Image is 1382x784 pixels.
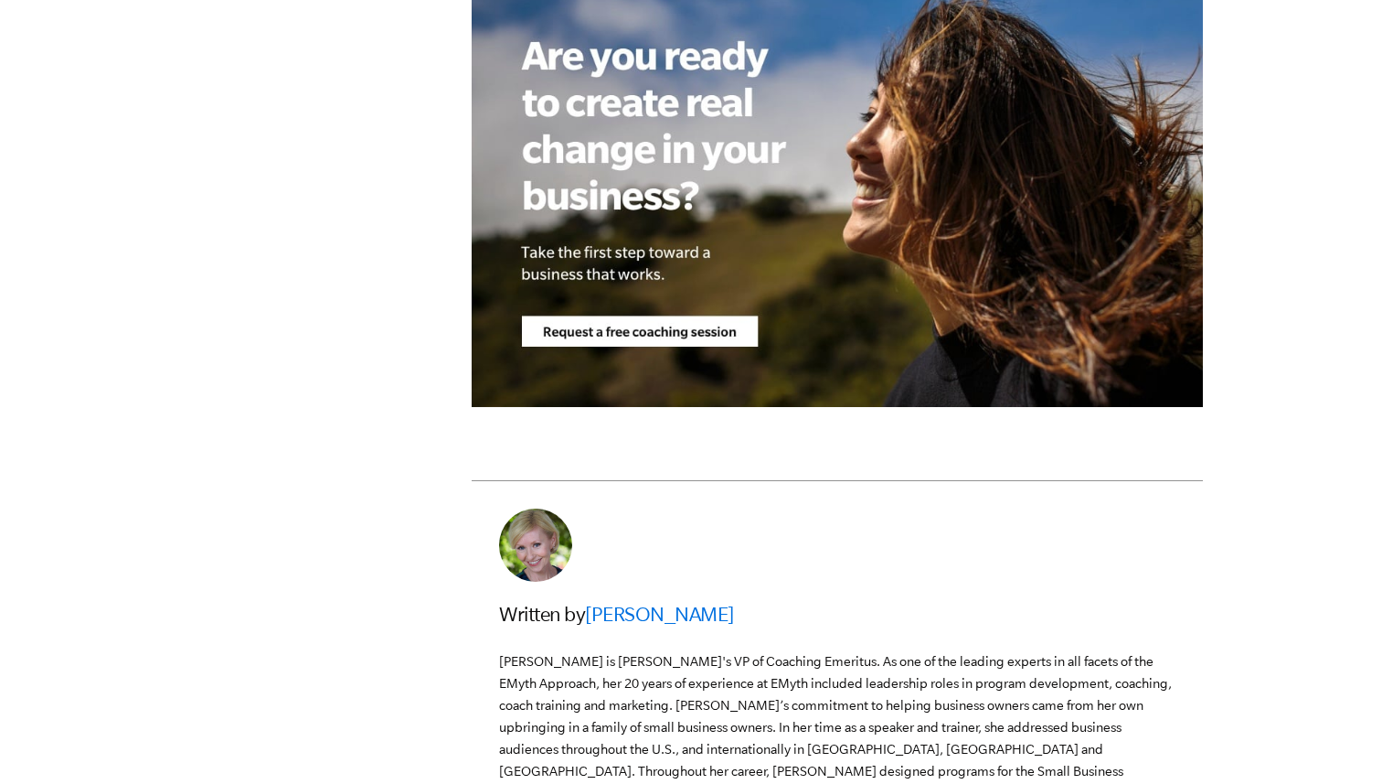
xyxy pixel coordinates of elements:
[499,599,1175,628] h3: Written by
[499,509,572,582] img: Tricia Huebner
[1291,696,1382,784] iframe: Chat Widget
[585,603,734,625] a: [PERSON_NAME]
